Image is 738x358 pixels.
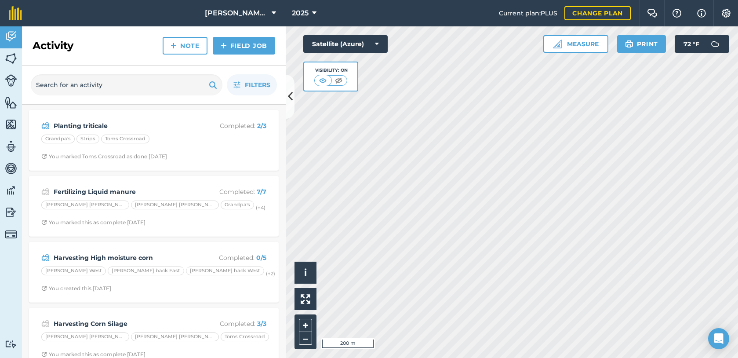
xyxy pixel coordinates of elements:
img: svg+xml;base64,PD94bWwgdmVyc2lvbj0iMS4wIiBlbmNvZGluZz0idXRmLTgiPz4KPCEtLSBHZW5lcmF0b3I6IEFkb2JlIE... [5,206,17,219]
a: Fertilizing Liquid manureCompleted: 7/7[PERSON_NAME] [PERSON_NAME][PERSON_NAME] [PERSON_NAME]Gran... [34,181,273,231]
img: A cog icon [721,9,731,18]
img: svg+xml;base64,PHN2ZyB4bWxucz0iaHR0cDovL3d3dy53My5vcmcvMjAwMC9zdmciIHdpZHRoPSIxNCIgaGVpZ2h0PSIyNC... [221,40,227,51]
img: svg+xml;base64,PHN2ZyB4bWxucz0iaHR0cDovL3d3dy53My5vcmcvMjAwMC9zdmciIHdpZHRoPSIxNyIgaGVpZ2h0PSIxNy... [697,8,706,18]
div: Toms Crossroad [221,332,269,341]
button: Satellite (Azure) [303,35,388,53]
strong: 2 / 3 [257,122,266,130]
button: Measure [543,35,608,53]
img: Two speech bubbles overlapping with the left bubble in the forefront [647,9,658,18]
div: Grandpa's [41,135,75,143]
button: – [299,332,312,345]
div: [PERSON_NAME] [PERSON_NAME] [41,201,129,209]
img: svg+xml;base64,PD94bWwgdmVyc2lvbj0iMS4wIiBlbmNvZGluZz0idXRmLTgiPz4KPCEtLSBHZW5lcmF0b3I6IEFkb2JlIE... [5,228,17,241]
strong: Planting triticale [54,121,193,131]
img: svg+xml;base64,PHN2ZyB4bWxucz0iaHR0cDovL3d3dy53My5vcmcvMjAwMC9zdmciIHdpZHRoPSI1MCIgaGVpZ2h0PSI0MC... [333,76,344,85]
img: svg+xml;base64,PD94bWwgdmVyc2lvbj0iMS4wIiBlbmNvZGluZz0idXRmLTgiPz4KPCEtLSBHZW5lcmF0b3I6IEFkb2JlIE... [5,340,17,348]
img: svg+xml;base64,PHN2ZyB4bWxucz0iaHR0cDovL3d3dy53My5vcmcvMjAwMC9zdmciIHdpZHRoPSIxOSIgaGVpZ2h0PSIyNC... [625,39,633,49]
img: svg+xml;base64,PHN2ZyB4bWxucz0iaHR0cDovL3d3dy53My5vcmcvMjAwMC9zdmciIHdpZHRoPSI1NiIgaGVpZ2h0PSI2MC... [5,118,17,131]
img: svg+xml;base64,PHN2ZyB4bWxucz0iaHR0cDovL3d3dy53My5vcmcvMjAwMC9zdmciIHdpZHRoPSIxOSIgaGVpZ2h0PSIyNC... [209,80,217,90]
div: [PERSON_NAME] [PERSON_NAME] [41,332,129,341]
strong: Harvesting Corn Silage [54,319,193,329]
img: Clock with arrow pointing clockwise [41,219,47,225]
img: A question mark icon [672,9,682,18]
div: You marked Toms Crossroad as done [DATE] [41,153,167,160]
a: Planting triticaleCompleted: 2/3Grandpa'sStripsToms CrossroadClock with arrow pointing clockwiseY... [34,115,273,165]
p: Completed : [196,121,266,131]
div: [PERSON_NAME] West [41,267,106,275]
span: 72 ° F [683,35,699,53]
div: [PERSON_NAME] [PERSON_NAME] [131,201,219,209]
img: svg+xml;base64,PD94bWwgdmVyc2lvbj0iMS4wIiBlbmNvZGluZz0idXRmLTgiPz4KPCEtLSBHZW5lcmF0b3I6IEFkb2JlIE... [5,162,17,175]
button: i [294,262,316,284]
img: svg+xml;base64,PD94bWwgdmVyc2lvbj0iMS4wIiBlbmNvZGluZz0idXRmLTgiPz4KPCEtLSBHZW5lcmF0b3I6IEFkb2JlIE... [41,252,50,263]
div: Toms Crossroad [101,135,149,143]
div: Strips [76,135,99,143]
a: Note [163,37,207,55]
img: Ruler icon [553,40,562,48]
div: Open Intercom Messenger [708,328,729,349]
h2: Activity [33,39,73,53]
img: svg+xml;base64,PHN2ZyB4bWxucz0iaHR0cDovL3d3dy53My5vcmcvMjAwMC9zdmciIHdpZHRoPSI1MCIgaGVpZ2h0PSI0MC... [317,76,328,85]
div: Visibility: On [314,67,348,74]
strong: 0 / 5 [256,254,266,262]
img: Four arrows, one pointing top left, one top right, one bottom right and the last bottom left [301,294,310,304]
small: (+ 4 ) [256,205,265,211]
div: [PERSON_NAME] back West [186,267,264,275]
strong: Harvesting High moisture corn [54,253,193,263]
img: svg+xml;base64,PHN2ZyB4bWxucz0iaHR0cDovL3d3dy53My5vcmcvMjAwMC9zdmciIHdpZHRoPSI1NiIgaGVpZ2h0PSI2MC... [5,52,17,65]
img: Clock with arrow pointing clockwise [41,285,47,291]
span: i [304,267,307,278]
p: Completed : [196,187,266,197]
a: Field Job [213,37,275,55]
img: svg+xml;base64,PD94bWwgdmVyc2lvbj0iMS4wIiBlbmNvZGluZz0idXRmLTgiPz4KPCEtLSBHZW5lcmF0b3I6IEFkb2JlIE... [5,74,17,87]
img: svg+xml;base64,PD94bWwgdmVyc2lvbj0iMS4wIiBlbmNvZGluZz0idXRmLTgiPz4KPCEtLSBHZW5lcmF0b3I6IEFkb2JlIE... [5,184,17,197]
div: Grandpa's [221,201,254,209]
small: (+ 2 ) [266,270,275,277]
a: Change plan [564,6,631,20]
span: 2025 [292,8,309,18]
div: You marked this as complete [DATE] [41,219,145,226]
img: svg+xml;base64,PD94bWwgdmVyc2lvbj0iMS4wIiBlbmNvZGluZz0idXRmLTgiPz4KPCEtLSBHZW5lcmF0b3I6IEFkb2JlIE... [41,186,50,197]
strong: Fertilizing Liquid manure [54,187,193,197]
button: 72 °F [675,35,729,53]
img: Clock with arrow pointing clockwise [41,153,47,159]
img: fieldmargin Logo [9,6,22,20]
strong: 3 / 3 [257,320,266,328]
img: svg+xml;base64,PHN2ZyB4bWxucz0iaHR0cDovL3d3dy53My5vcmcvMjAwMC9zdmciIHdpZHRoPSI1NiIgaGVpZ2h0PSI2MC... [5,96,17,109]
a: Harvesting High moisture cornCompleted: 0/5[PERSON_NAME] West[PERSON_NAME] back East[PERSON_NAME]... [34,247,273,297]
button: Print [617,35,666,53]
p: Completed : [196,253,266,263]
span: Filters [245,80,270,90]
img: svg+xml;base64,PD94bWwgdmVyc2lvbj0iMS4wIiBlbmNvZGluZz0idXRmLTgiPz4KPCEtLSBHZW5lcmF0b3I6IEFkb2JlIE... [41,318,50,329]
div: You created this [DATE] [41,285,111,292]
div: [PERSON_NAME] back East [108,267,184,275]
div: [PERSON_NAME] [PERSON_NAME] [131,332,219,341]
span: [PERSON_NAME] Farms [205,8,268,18]
img: svg+xml;base64,PD94bWwgdmVyc2lvbj0iMS4wIiBlbmNvZGluZz0idXRmLTgiPz4KPCEtLSBHZW5lcmF0b3I6IEFkb2JlIE... [5,140,17,153]
img: svg+xml;base64,PHN2ZyB4bWxucz0iaHR0cDovL3d3dy53My5vcmcvMjAwMC9zdmciIHdpZHRoPSIxNCIgaGVpZ2h0PSIyNC... [171,40,177,51]
img: Clock with arrow pointing clockwise [41,351,47,357]
button: Filters [227,74,277,95]
strong: 7 / 7 [257,188,266,196]
img: svg+xml;base64,PD94bWwgdmVyc2lvbj0iMS4wIiBlbmNvZGluZz0idXRmLTgiPz4KPCEtLSBHZW5lcmF0b3I6IEFkb2JlIE... [5,30,17,43]
div: You marked this as complete [DATE] [41,351,145,358]
button: + [299,319,312,332]
img: svg+xml;base64,PD94bWwgdmVyc2lvbj0iMS4wIiBlbmNvZGluZz0idXRmLTgiPz4KPCEtLSBHZW5lcmF0b3I6IEFkb2JlIE... [41,121,50,131]
span: Current plan : PLUS [499,8,557,18]
p: Completed : [196,319,266,329]
img: svg+xml;base64,PD94bWwgdmVyc2lvbj0iMS4wIiBlbmNvZGluZz0idXRmLTgiPz4KPCEtLSBHZW5lcmF0b3I6IEFkb2JlIE... [706,35,724,53]
input: Search for an activity [31,74,222,95]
